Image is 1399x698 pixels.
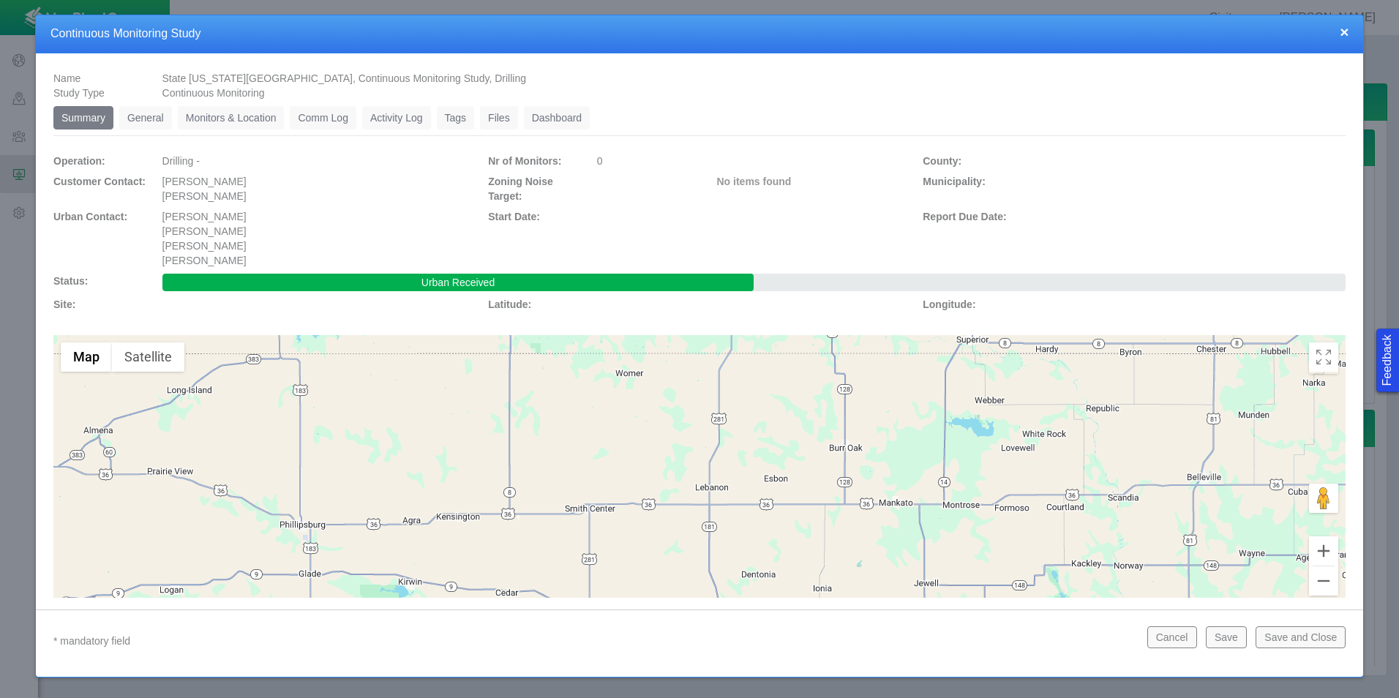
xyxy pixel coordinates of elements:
span: Municipality: [923,176,986,187]
span: Site: [53,299,75,310]
span: Status: [53,275,88,287]
button: Zoom out [1309,566,1338,596]
span: Latitude: [488,299,531,310]
span: Zoning Noise Target: [488,176,553,202]
span: Nr of Monitors: [488,155,561,167]
a: Monitors & Location [178,106,285,130]
h4: Continuous Monitoring Study [50,26,1349,42]
span: Longitude: [923,299,975,310]
img: Google [57,594,105,613]
span: Study Type [53,87,105,99]
span: County: [923,155,961,167]
span: Customer Contact: [53,176,146,187]
span: Name [53,72,80,84]
span: [PERSON_NAME] [162,190,247,202]
button: close [1340,24,1349,40]
label: No items found [717,174,792,189]
a: Open this area in Google Maps (opens a new window) [57,594,105,613]
button: Save and Close [1256,626,1346,648]
span: [PERSON_NAME] [162,255,247,266]
a: Tags [437,106,475,130]
a: General [119,106,172,130]
a: Files [480,106,518,130]
div: Urban Received [162,274,754,291]
p: * mandatory field [53,632,1136,650]
button: Drag Pegman onto the map to open Street View [1309,484,1338,513]
span: [PERSON_NAME] [162,240,247,252]
button: Show satellite imagery [112,342,184,372]
a: Dashboard [524,106,590,130]
span: Operation: [53,155,105,167]
span: Start Date: [488,211,540,222]
span: Drilling - [162,155,200,167]
button: Save [1206,626,1247,648]
button: Zoom in [1309,536,1338,566]
a: Summary [53,106,113,130]
span: Report Due Date: [923,211,1006,222]
span: Continuous Monitoring [162,87,265,99]
button: Show street map [61,342,112,372]
span: [PERSON_NAME] [162,225,247,237]
button: Cancel [1147,626,1197,648]
a: Activity Log [362,106,431,130]
span: State [US_STATE][GEOGRAPHIC_DATA], Continuous Monitoring Study, Drilling [162,72,526,84]
a: Comm Log [290,106,356,130]
span: [PERSON_NAME] [162,176,247,187]
button: Toggle Fullscreen in browser window [1309,342,1338,372]
span: [PERSON_NAME] [162,211,247,222]
span: Urban Contact: [53,211,127,222]
span: 0 [597,155,603,167]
